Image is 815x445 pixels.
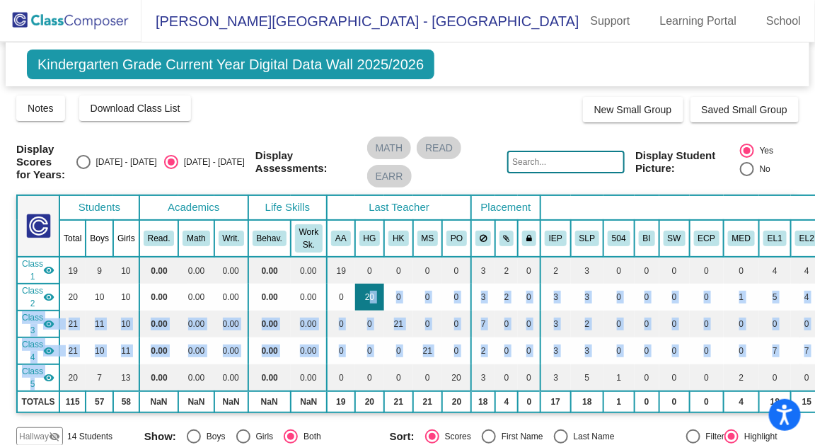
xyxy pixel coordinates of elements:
[86,257,113,284] td: 9
[355,364,385,391] td: 0
[43,291,54,303] mat-icon: visibility
[575,231,599,246] button: SLP
[113,220,139,257] th: Girls
[471,284,495,311] td: 3
[413,337,443,364] td: 21
[144,231,175,246] button: Read.
[16,96,65,121] button: Notes
[86,311,113,337] td: 11
[571,391,603,412] td: 18
[759,337,791,364] td: 7
[413,284,443,311] td: 0
[248,311,291,337] td: 0.00
[178,257,214,284] td: 0.00
[327,257,355,284] td: 19
[690,97,799,122] button: Saved Small Group
[291,364,327,391] td: 0.00
[739,430,778,443] div: Highlight
[201,430,226,443] div: Boys
[384,284,412,311] td: 0
[571,220,603,257] th: Speech Services
[495,364,519,391] td: 0
[22,311,43,337] span: Class 3
[367,165,412,187] mat-chip: EARR
[113,257,139,284] td: 10
[327,337,355,364] td: 0
[690,337,724,364] td: 0
[413,391,443,412] td: 21
[442,391,471,412] td: 20
[759,220,791,257] th: EL Level 1 (Entering)
[355,220,385,257] th: Hilary Glady
[86,220,113,257] th: Boys
[442,220,471,257] th: Patty Opdahl
[113,364,139,391] td: 13
[27,50,434,79] span: Kindergarten Grade Current Year Digital Data Wall 2025/2026
[17,257,59,284] td: Angie Ashling - Ashling
[763,231,787,246] button: EL1
[178,364,214,391] td: 0.00
[214,257,248,284] td: 0.00
[724,220,759,257] th: Student Currently Takes Meds at the Office
[724,391,759,412] td: 4
[59,220,86,257] th: Total
[471,311,495,337] td: 7
[471,195,541,220] th: Placement
[43,372,54,383] mat-icon: visibility
[413,311,443,337] td: 0
[568,430,615,443] div: Last Name
[583,97,683,122] button: New Small Group
[603,257,635,284] td: 0
[635,311,659,337] td: 0
[248,284,291,311] td: 0.00
[690,391,724,412] td: 0
[59,311,86,337] td: 21
[442,337,471,364] td: 0
[113,284,139,311] td: 10
[355,284,385,311] td: 20
[16,143,65,181] span: Display Scores for Years:
[759,391,791,412] td: 18
[635,364,659,391] td: 0
[754,144,774,157] div: Yes
[327,391,355,412] td: 19
[327,364,355,391] td: 0
[17,364,59,391] td: Patty Opdahl - Opdahl
[250,430,274,443] div: Girls
[248,257,291,284] td: 0.00
[178,337,214,364] td: 0.00
[664,231,686,246] button: SW
[327,284,355,311] td: 0
[413,220,443,257] th: Melissa Schmitt
[355,311,385,337] td: 0
[91,103,180,114] span: Download Class List
[59,257,86,284] td: 19
[755,10,812,33] a: School
[635,391,659,412] td: 0
[446,231,467,246] button: PO
[59,391,86,412] td: 115
[43,318,54,330] mat-icon: visibility
[144,429,379,444] mat-radio-group: Select an option
[139,311,179,337] td: 0.00
[541,220,571,257] th: Individualized Education Plan
[659,220,690,257] th: Meets with Social Worker
[59,284,86,311] td: 20
[139,257,179,284] td: 0.00
[22,284,43,310] span: Class 2
[518,220,541,257] th: Keep with teacher
[471,220,495,257] th: Keep away students
[635,284,659,311] td: 0
[442,311,471,337] td: 0
[214,364,248,391] td: 0.00
[144,430,176,443] span: Show:
[43,345,54,357] mat-icon: visibility
[214,311,248,337] td: 0.00
[439,430,471,443] div: Scores
[86,284,113,311] td: 10
[639,231,655,246] button: BI
[724,337,759,364] td: 0
[603,337,635,364] td: 0
[635,337,659,364] td: 0
[384,220,412,257] th: Holly Kilibarda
